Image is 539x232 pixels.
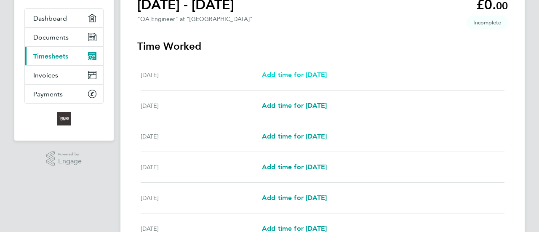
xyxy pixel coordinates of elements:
a: Add time for [DATE] [262,101,327,111]
span: Add time for [DATE] [262,194,327,202]
div: [DATE] [141,162,262,172]
img: foundtalent-logo-retina.png [57,112,71,125]
div: [DATE] [141,193,262,203]
a: Documents [25,28,103,46]
a: Payments [25,85,103,103]
span: Engage [58,158,82,165]
a: Invoices [25,66,103,84]
div: "QA Engineer" at "[GEOGRAPHIC_DATA]" [137,16,253,23]
div: [DATE] [141,101,262,111]
div: [DATE] [141,131,262,141]
span: This timesheet is Incomplete. [467,16,508,29]
span: Timesheets [33,52,68,60]
a: Go to home page [24,112,104,125]
a: Add time for [DATE] [262,162,327,172]
span: Payments [33,90,63,98]
span: Add time for [DATE] [262,132,327,140]
span: Invoices [33,71,58,79]
a: Timesheets [25,47,103,65]
a: Add time for [DATE] [262,193,327,203]
h3: Time Worked [137,40,508,53]
span: Add time for [DATE] [262,163,327,171]
span: Powered by [58,151,82,158]
a: Powered byEngage [46,151,82,167]
a: Add time for [DATE] [262,70,327,80]
div: [DATE] [141,70,262,80]
span: Dashboard [33,14,67,22]
span: Documents [33,33,69,41]
a: Add time for [DATE] [262,131,327,141]
a: Dashboard [25,9,103,27]
span: Add time for [DATE] [262,101,327,109]
span: Add time for [DATE] [262,71,327,79]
